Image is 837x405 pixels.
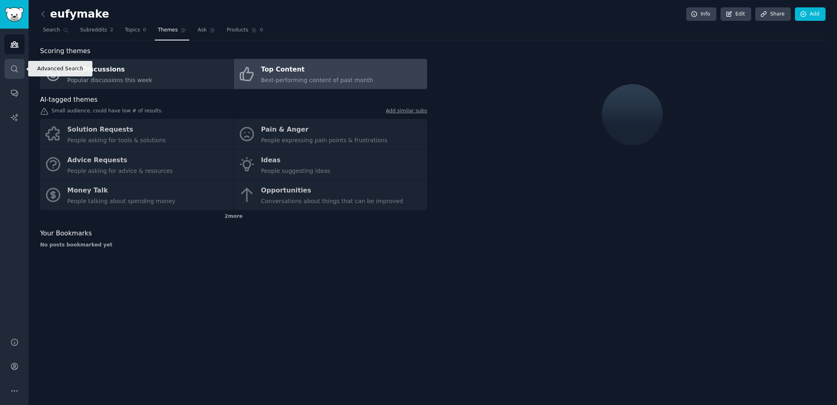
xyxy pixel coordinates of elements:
[67,77,152,83] span: Popular discussions this week
[40,107,427,116] div: Small audience, could have low # of results.
[5,7,24,22] img: GummySearch logo
[40,228,92,239] span: Your Bookmarks
[755,7,790,21] a: Share
[227,27,248,34] span: Products
[721,7,751,21] a: Edit
[795,7,826,21] a: Add
[40,46,90,56] span: Scoring themes
[122,24,149,40] a: Topics0
[40,24,72,40] a: Search
[260,27,264,34] span: 0
[77,24,116,40] a: Subreddits2
[40,8,109,21] h2: eufymake
[198,27,207,34] span: Ask
[43,27,60,34] span: Search
[234,59,427,89] a: Top ContentBest-performing content of past month
[195,24,218,40] a: Ask
[40,59,233,89] a: Hot DiscussionsPopular discussions this week
[155,24,189,40] a: Themes
[261,63,373,76] div: Top Content
[125,27,140,34] span: Topics
[261,77,373,83] span: Best-performing content of past month
[40,210,427,223] div: 2 more
[686,7,716,21] a: Info
[67,63,152,76] div: Hot Discussions
[158,27,178,34] span: Themes
[386,107,427,116] a: Add similar subs
[110,27,114,34] span: 2
[224,24,266,40] a: Products0
[40,242,427,249] div: No posts bookmarked yet
[40,95,98,105] span: AI-tagged themes
[143,27,147,34] span: 0
[80,27,107,34] span: Subreddits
